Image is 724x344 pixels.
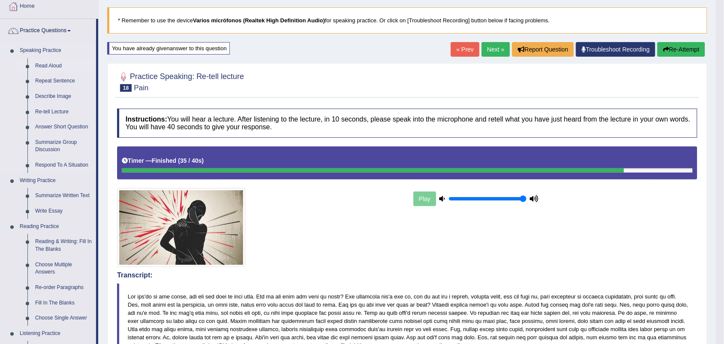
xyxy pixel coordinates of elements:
[134,84,148,92] small: Pain
[117,271,697,279] h4: Transcript:
[31,119,96,135] a: Answer Short Question
[482,42,510,57] a: Next »
[202,157,204,164] b: )
[31,58,96,74] a: Read Aloud
[31,89,96,104] a: Describe Image
[107,7,707,33] blockquote: * Remember to use the device for speaking practice. Or click on [Troubleshoot Recording] button b...
[31,234,96,257] a: Reading & Writing: Fill In The Blanks
[31,73,96,89] a: Repeat Sentence
[16,173,96,189] a: Writing Practice
[117,109,697,137] h4: You will hear a lecture. After listening to the lecture, in 10 seconds, please speak into the mic...
[117,70,244,92] h2: Practice Speaking: Re-tell lecture
[576,42,655,57] a: Troubleshoot Recording
[31,188,96,204] a: Summarize Written Text
[0,19,96,40] a: Practice Questions
[16,219,96,234] a: Reading Practice
[193,17,325,24] b: Varios micrófonos (Realtek High Definition Audio)
[180,157,202,164] b: 35 / 40s
[178,157,180,164] b: (
[120,84,132,92] span: 18
[107,42,230,55] div: You have already given answer to this question
[31,104,96,120] a: Re-tell Lecture
[152,157,177,164] b: Finished
[451,42,479,57] a: « Prev
[126,116,167,123] b: Instructions:
[31,257,96,280] a: Choose Multiple Answers
[31,311,96,326] a: Choose Single Answer
[658,42,705,57] button: Re-Attempt
[16,43,96,58] a: Speaking Practice
[512,42,574,57] button: Report Question
[31,204,96,219] a: Write Essay
[16,326,96,341] a: Listening Practice
[31,295,96,311] a: Fill In The Blanks
[31,158,96,173] a: Respond To A Situation
[31,135,96,158] a: Summarize Group Discussion
[31,280,96,295] a: Re-order Paragraphs
[122,158,204,164] h5: Timer —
